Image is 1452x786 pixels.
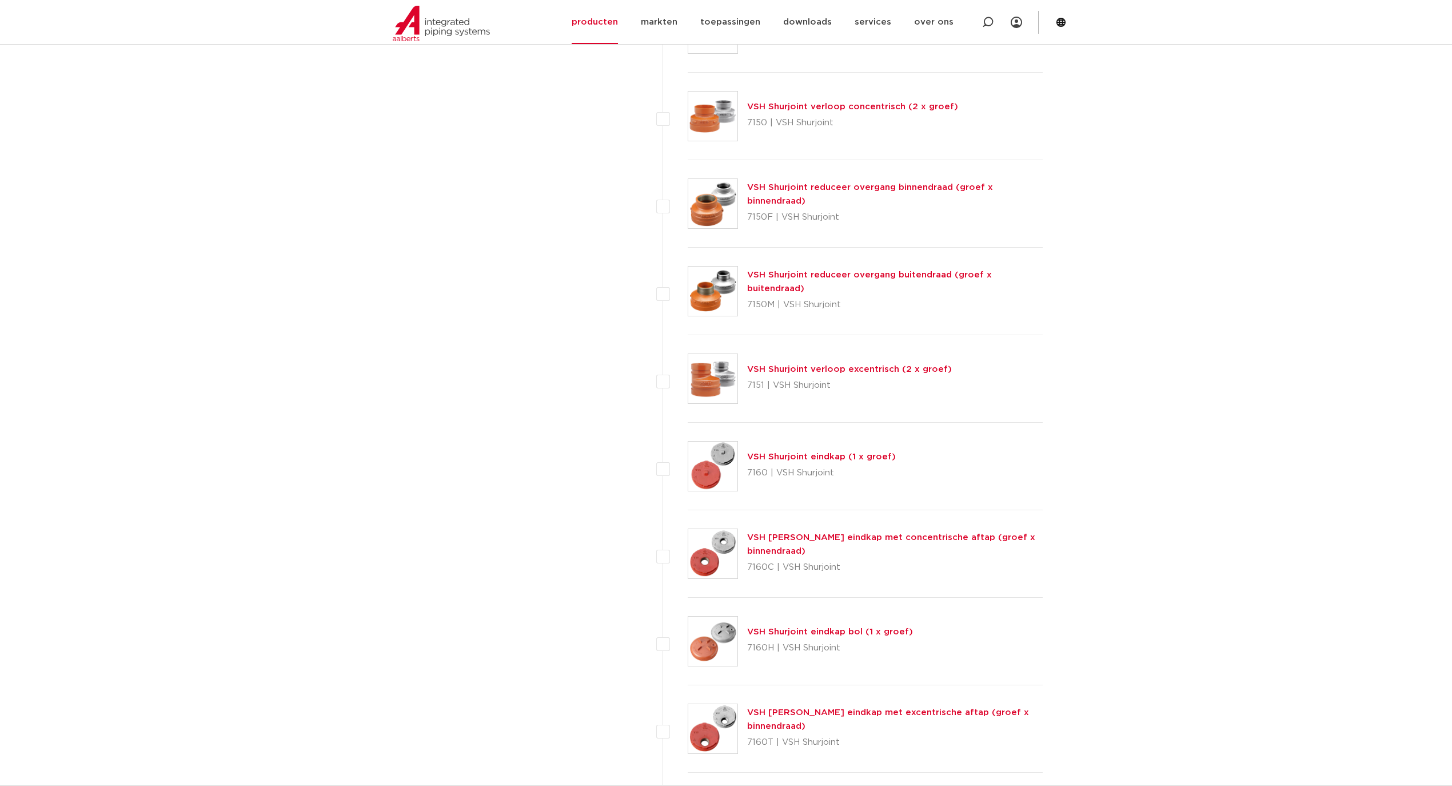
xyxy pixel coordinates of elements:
[747,114,958,132] p: 7150 | VSH Shurjoint
[688,529,737,578] img: Thumbnail for VSH Shurjoint eindkap met concentrische aftap (groef x binnendraad)
[747,639,913,657] p: 7160H | VSH Shurjoint
[747,464,896,482] p: 7160 | VSH Shurjoint
[688,267,737,316] img: Thumbnail for VSH Shurjoint reduceer overgang buitendraad (groef x buitendraad)
[747,452,896,461] a: VSH Shurjoint eindkap (1 x groef)
[747,533,1035,555] a: VSH [PERSON_NAME] eindkap met concentrische aftap (groef x binnendraad)
[747,208,1043,227] p: 7150F | VSH Shurjoint
[688,92,737,141] img: Thumbnail for VSH Shurjoint verloop concentrisch (2 x groef)
[747,733,1043,752] p: 7160T | VSH Shurjoint
[747,271,992,293] a: VSH Shurjoint reduceer overgang buitendraad (groef x buitendraad)
[747,102,958,111] a: VSH Shurjoint verloop concentrisch (2 x groef)
[688,442,737,491] img: Thumbnail for VSH Shurjoint eindkap (1 x groef)
[747,365,952,374] a: VSH Shurjoint verloop excentrisch (2 x groef)
[688,704,737,753] img: Thumbnail for VSH Shurjoint eindkap met excentrische aftap (groef x binnendraad)
[747,183,993,205] a: VSH Shurjoint reduceer overgang binnendraad (groef x binnendraad)
[688,179,737,228] img: Thumbnail for VSH Shurjoint reduceer overgang binnendraad (groef x binnendraad)
[688,617,737,666] img: Thumbnail for VSH Shurjoint eindkap bol (1 x groef)
[747,708,1029,731] a: VSH [PERSON_NAME] eindkap met excentrische aftap (groef x binnendraad)
[747,376,952,395] p: 7151 | VSH Shurjoint
[747,558,1043,577] p: 7160C | VSH Shurjoint
[747,628,913,636] a: VSH Shurjoint eindkap bol (1 x groef)
[747,296,1043,314] p: 7150M | VSH Shurjoint
[688,354,737,403] img: Thumbnail for VSH Shurjoint verloop excentrisch (2 x groef)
